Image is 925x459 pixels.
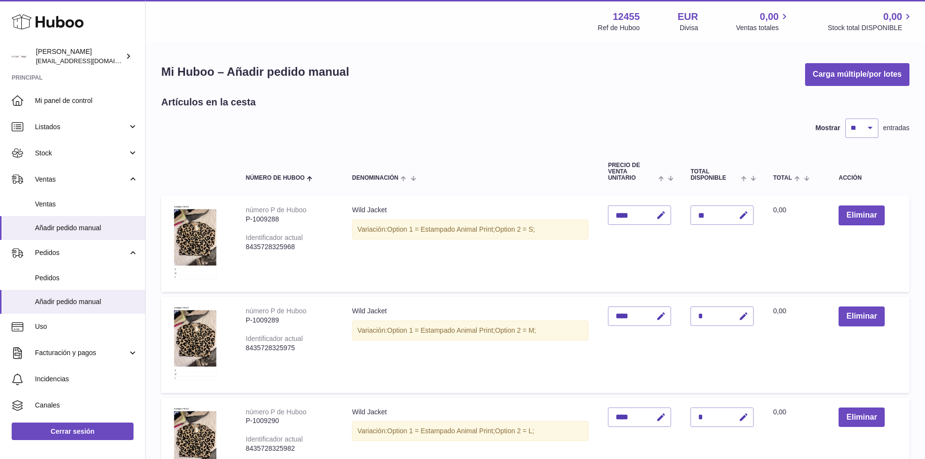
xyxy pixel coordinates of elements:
[815,123,840,133] label: Mostrar
[171,306,219,381] img: Wild Jacket
[495,427,535,435] span: Option 2 = L;
[805,63,909,86] button: Carga múltiple/por lotes
[773,307,786,315] span: 0,00
[342,196,598,292] td: Wild Jacket
[352,321,589,340] div: Variación:
[12,49,26,64] img: pedidos@glowrias.com
[35,149,128,158] span: Stock
[495,225,535,233] span: Option 2 = S;
[12,423,134,440] a: Cerrar sesión
[246,215,333,224] div: P-1009288
[246,343,333,353] div: 8435728325975
[35,374,138,384] span: Incidencias
[246,206,306,214] div: número P de Huboo
[680,23,698,33] div: Divisa
[246,316,333,325] div: P-1009289
[35,297,138,306] span: Añadir pedido manual
[839,205,885,225] button: Eliminar
[35,200,138,209] span: Ventas
[736,10,790,33] a: 0,00 Ventas totales
[35,122,128,132] span: Listados
[773,206,786,214] span: 0,00
[342,297,598,393] td: Wild Jacket
[161,64,349,80] h1: Mi Huboo – Añadir pedido manual
[598,23,639,33] div: Ref de Huboo
[246,444,333,453] div: 8435728325982
[495,326,536,334] span: Option 2 = M;
[35,96,138,105] span: Mi panel de control
[246,234,303,241] div: Identificador actual
[246,408,306,416] div: número P de Huboo
[35,175,128,184] span: Ventas
[35,401,138,410] span: Canales
[773,408,786,416] span: 0,00
[839,306,885,326] button: Eliminar
[352,175,398,181] span: Denominación
[828,10,913,33] a: 0,00 Stock total DISPONIBLE
[387,427,495,435] span: Option 1 = Estampado Animal Print;
[246,435,303,443] div: Identificador actual
[760,10,779,23] span: 0,00
[352,220,589,239] div: Variación:
[246,416,333,425] div: P-1009290
[736,23,790,33] span: Ventas totales
[678,10,698,23] strong: EUR
[35,223,138,233] span: Añadir pedido manual
[246,335,303,342] div: Identificador actual
[171,205,219,280] img: Wild Jacket
[839,408,885,427] button: Eliminar
[883,10,902,23] span: 0,00
[35,273,138,283] span: Pedidos
[608,162,656,182] span: Precio de venta unitario
[773,175,792,181] span: Total
[161,96,256,109] h2: Artículos en la cesta
[883,123,909,133] span: entradas
[387,225,495,233] span: Option 1 = Estampado Animal Print;
[690,169,739,181] span: Total DISPONIBLE
[839,175,900,181] div: Acción
[613,10,640,23] strong: 12455
[35,248,128,257] span: Pedidos
[828,23,913,33] span: Stock total DISPONIBLE
[352,421,589,441] div: Variación:
[246,175,304,181] span: Número de Huboo
[35,322,138,331] span: Uso
[246,307,306,315] div: número P de Huboo
[36,57,143,65] span: [EMAIL_ADDRESS][DOMAIN_NAME]
[35,348,128,357] span: Facturación y pagos
[246,242,333,252] div: 8435728325968
[36,47,123,66] div: [PERSON_NAME]
[387,326,495,334] span: Option 1 = Estampado Animal Print;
